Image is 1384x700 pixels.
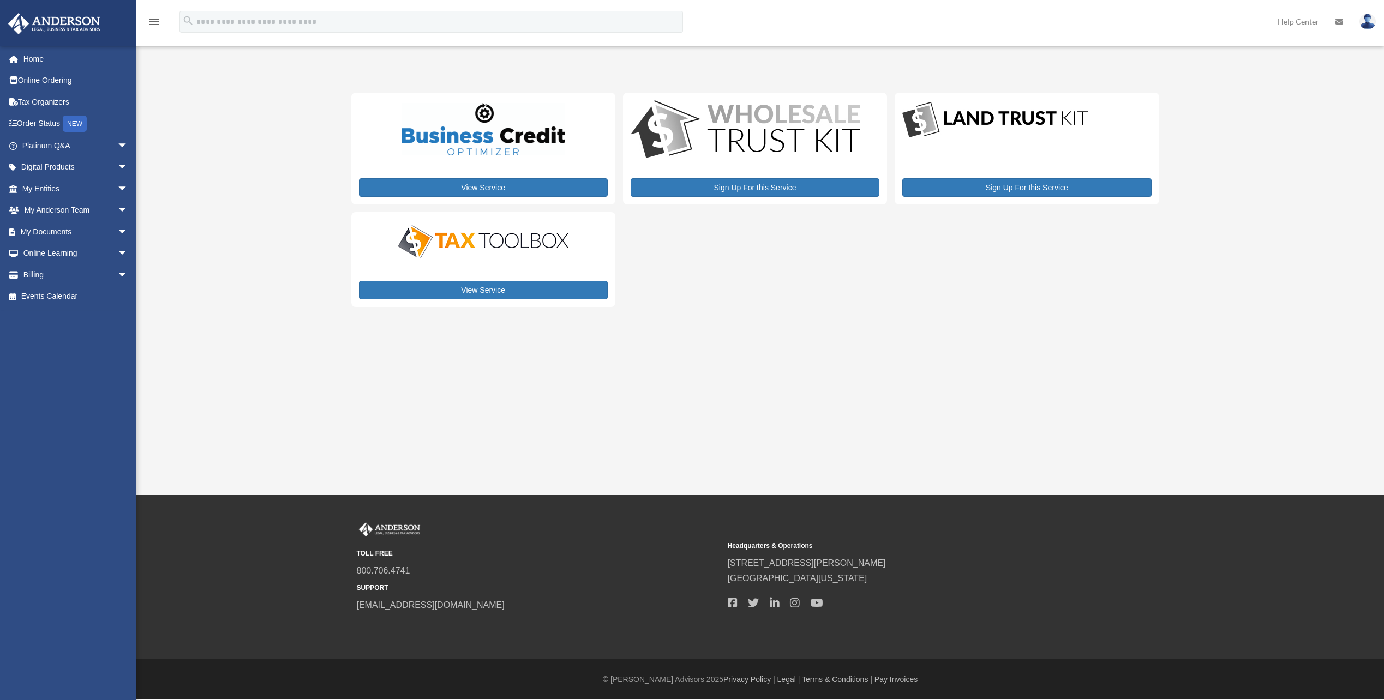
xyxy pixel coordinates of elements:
[63,116,87,132] div: NEW
[359,281,608,299] a: View Service
[359,178,608,197] a: View Service
[117,264,139,286] span: arrow_drop_down
[182,15,194,27] i: search
[357,566,410,575] a: 800.706.4741
[1359,14,1376,29] img: User Pic
[8,243,145,264] a: Online Learningarrow_drop_down
[728,540,1091,552] small: Headquarters & Operations
[8,286,145,307] a: Events Calendar
[136,673,1384,686] div: © [PERSON_NAME] Advisors 2025
[8,91,145,113] a: Tax Organizers
[117,243,139,265] span: arrow_drop_down
[8,135,145,156] a: Platinum Q&Aarrow_drop_down
[728,558,886,568] a: [STREET_ADDRESS][PERSON_NAME]
[117,178,139,200] span: arrow_drop_down
[777,675,800,684] a: Legal |
[357,600,505,610] a: [EMAIL_ADDRESS][DOMAIN_NAME]
[8,48,145,70] a: Home
[902,100,1088,140] img: LandTrust_lgo-1.jpg
[117,156,139,179] span: arrow_drop_down
[8,156,139,178] a: Digital Productsarrow_drop_down
[8,113,145,135] a: Order StatusNEW
[631,100,860,161] img: WS-Trust-Kit-lgo-1.jpg
[117,221,139,243] span: arrow_drop_down
[117,135,139,157] span: arrow_drop_down
[723,675,775,684] a: Privacy Policy |
[357,522,422,536] img: Anderson Advisors Platinum Portal
[631,178,879,197] a: Sign Up For this Service
[147,15,160,28] i: menu
[8,178,145,200] a: My Entitiesarrow_drop_down
[147,19,160,28] a: menu
[117,200,139,222] span: arrow_drop_down
[357,548,720,559] small: TOLL FREE
[8,200,145,221] a: My Anderson Teamarrow_drop_down
[874,675,918,684] a: Pay Invoices
[5,13,104,34] img: Anderson Advisors Platinum Portal
[8,70,145,92] a: Online Ordering
[728,574,867,583] a: [GEOGRAPHIC_DATA][US_STATE]
[8,264,145,286] a: Billingarrow_drop_down
[8,221,145,243] a: My Documentsarrow_drop_down
[357,582,720,594] small: SUPPORT
[802,675,872,684] a: Terms & Conditions |
[902,178,1151,197] a: Sign Up For this Service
